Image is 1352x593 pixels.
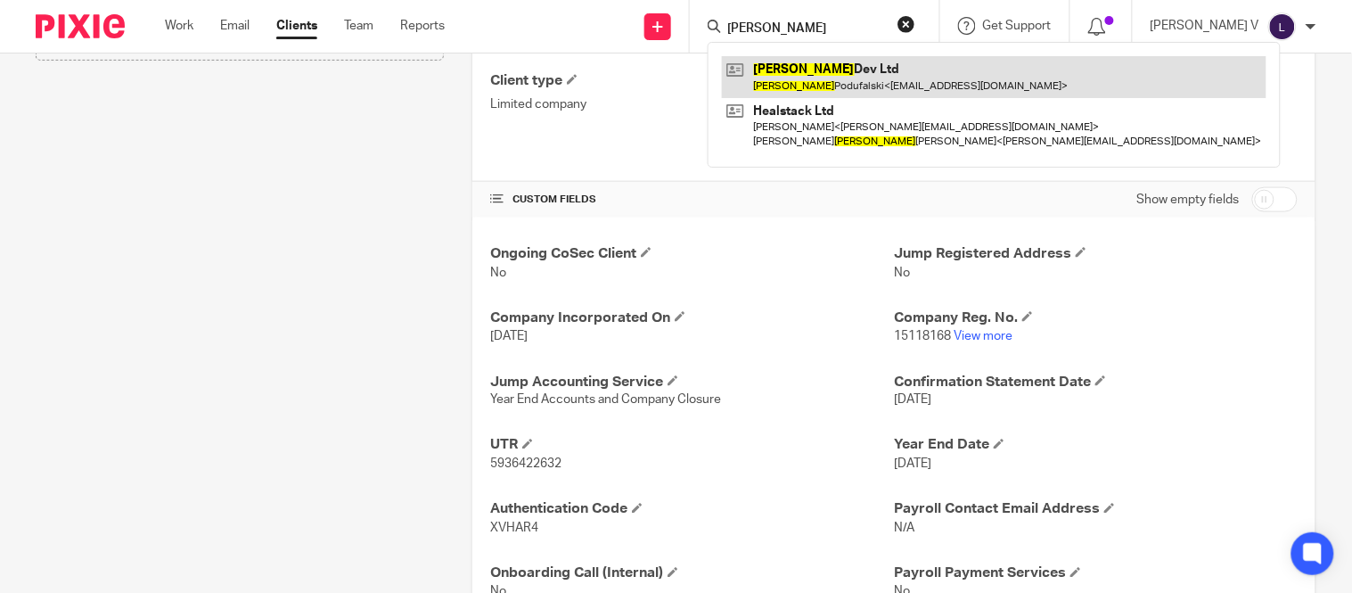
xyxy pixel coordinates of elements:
[490,523,538,535] span: XVHAR4
[490,564,894,583] h4: Onboarding Call (Internal)
[725,21,886,37] input: Search
[490,500,894,519] h4: Authentication Code
[894,309,1298,327] h4: Company Reg. No.
[894,523,914,535] span: N/A
[490,71,894,90] h4: Client type
[894,458,931,471] span: [DATE]
[490,458,561,471] span: 5936422632
[894,564,1298,583] h4: Payroll Payment Services
[490,95,894,113] p: Limited company
[344,17,373,35] a: Team
[894,267,910,279] span: No
[490,373,894,391] h4: Jump Accounting Service
[1268,12,1297,41] img: svg%3E
[490,330,528,342] span: [DATE]
[1137,191,1240,209] label: Show empty fields
[894,500,1298,519] h4: Payroll Contact Email Address
[220,17,250,35] a: Email
[490,436,894,455] h4: UTR
[894,244,1298,263] h4: Jump Registered Address
[276,17,317,35] a: Clients
[894,330,951,342] span: 15118168
[36,14,125,38] img: Pixie
[894,394,931,407] span: [DATE]
[894,436,1298,455] h4: Year End Date
[490,193,894,207] h4: CUSTOM FIELDS
[894,373,1298,391] h4: Confirmation Statement Date
[490,394,721,407] span: Year End Accounts and Company Closure
[490,244,894,263] h4: Ongoing CoSec Client
[165,17,193,35] a: Work
[983,20,1052,32] span: Get Support
[897,15,915,33] button: Clear
[400,17,445,35] a: Reports
[490,309,894,327] h4: Company Incorporated On
[1151,17,1259,35] p: [PERSON_NAME] V
[954,330,1012,342] a: View more
[490,267,506,279] span: No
